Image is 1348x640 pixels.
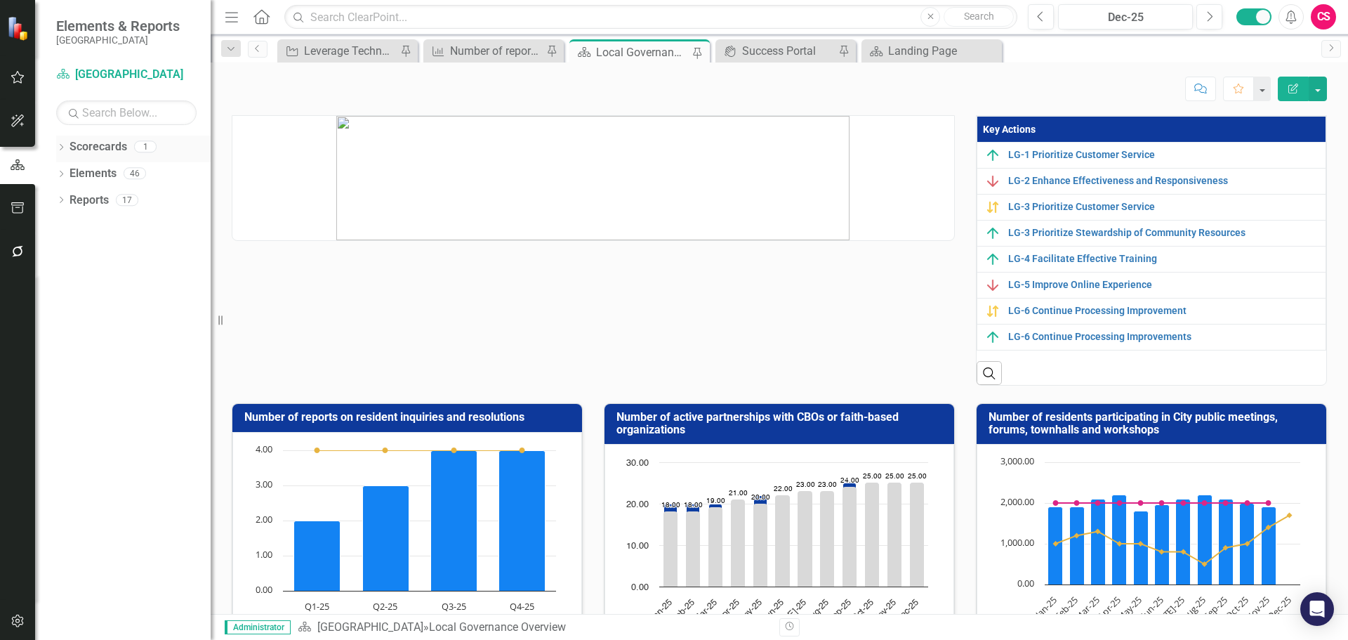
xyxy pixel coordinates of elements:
text: Nov-25 [1243,594,1272,624]
path: Jul-25, 23. Actual. [798,492,812,587]
img: Below Plan [984,277,1001,294]
text: 3.00 [256,478,272,490]
text: Mar-25 [692,598,718,624]
g: Target, series 1 of 2. Line with 4 data points. [315,448,525,453]
span: Elements & Reports [56,18,180,34]
path: Feb-25, 1,900. Actual. [1069,507,1084,585]
g: Actual, bar series 1 of 2 with 12 bars. [663,483,923,587]
path: May-25, 1,000. Prior Year. [1137,541,1143,547]
input: Search Below... [56,100,197,125]
div: 46 [124,168,146,180]
g: Actual, series 2 of 2. Bar series with 4 bars. [294,450,546,591]
path: Apr-25, 1,000. Prior Year. [1116,541,1122,547]
img: On Target [984,225,1001,242]
path: Q2-25, 4. Target. [383,448,388,453]
text: Q1-25 [305,600,329,613]
span: Administrator [225,620,291,634]
img: ClearPoint Strategy [7,16,32,41]
img: Caution [984,199,1001,216]
path: Aug-25, 2,000. Target. [1201,500,1207,506]
path: Mar-25, 2,000. Target. [1095,500,1100,506]
path: Jul-25, 2,000. Target. [1180,500,1186,506]
img: Below Plan [984,173,1001,190]
div: Number of reports on resident inquiries and resolutions [450,42,543,60]
path: Feb-25, 2,000. Target. [1073,500,1079,506]
td: Double-Click to Edit Right Click for Context Menu [977,143,1326,169]
img: On Target [984,147,1001,164]
text: 0.00 [256,583,272,596]
path: Apr-25, 2,200. Actual. [1111,495,1126,585]
path: Q4-25, 4. Target. [520,448,525,453]
path: Aug-25, 2,200. Actual. [1197,495,1212,585]
a: [GEOGRAPHIC_DATA] [317,620,423,634]
button: CS [1311,4,1336,30]
div: Success Portal [742,42,835,60]
path: Nov-25, 25. Actual. [887,483,901,587]
img: On Target [984,329,1001,346]
text: Jan-25 [1031,594,1059,622]
text: May-25 [1114,594,1144,625]
text: 21.00 [729,490,748,497]
input: Search ClearPoint... [284,5,1017,30]
td: Double-Click to Edit Right Click for Context Menu [977,325,1326,351]
text: Oct-25 [1222,594,1250,622]
text: 2,000.00 [1000,495,1034,508]
a: Number of reports on resident inquiries and resolutions [427,42,543,60]
path: Q1-25, 2. Actual. [294,521,341,591]
path: Q3-25, 4. Actual. [431,450,477,591]
h3: Number of reports on resident inquiries and resolutions [244,411,575,424]
a: Success Portal [719,42,835,60]
a: Leverage Technology to Facilitate Transparent Feedback through the implementation of CityCares to... [281,42,397,60]
text: 30.00 [626,459,649,468]
text: 1.00 [256,548,272,561]
path: Jan-25, 1,000. Prior Year. [1052,541,1058,547]
text: Sep-25 [1201,594,1229,623]
text: 24.00 [840,477,859,484]
path: May-25, 20. Actual. [753,504,767,587]
path: Oct-25, 2,000. Target. [1244,500,1250,506]
text: 25.00 [908,473,927,480]
text: 2.00 [256,513,272,525]
path: Sep-25, 900. Prior Year. [1222,545,1228,551]
div: » [298,620,769,636]
div: Dec-25 [1063,9,1188,26]
path: Mar-25, 1,300. Prior Year. [1095,529,1100,535]
text: Aug-25 [804,598,831,625]
path: Dec-25, 25. Actual. [910,483,923,587]
a: [GEOGRAPHIC_DATA] [56,67,197,83]
text: Sep-25 [826,598,853,625]
small: [GEOGRAPHIC_DATA] [56,34,180,46]
path: Jul-25, 2,100. Actual. [1175,499,1190,585]
path: Q4-25, 4. Actual. [499,450,546,591]
path: Feb-25, 18. Actual. [686,512,699,587]
path: Jan-25, 18. Actual. [663,512,677,587]
td: Double-Click to Edit Right Click for Context Menu [977,221,1326,247]
g: Actual, series 3 of 3. Bar series with 12 bars. [1048,462,1290,585]
h3: Number of residents participating in City public meetings, forums, townhalls and workshops [989,411,1319,436]
text: Oct-25 [850,598,875,623]
path: Apr-25, 2,000. Target. [1116,500,1122,506]
path: Aug-25, 500. Prior Year. [1201,561,1207,567]
div: 1 [134,141,157,153]
text: 10.00 [626,542,649,551]
path: Jan-25, 1,900. Actual. [1048,507,1062,585]
path: Jun-25, 2,000. Target. [1158,500,1164,506]
button: Dec-25 [1058,4,1193,30]
text: Q4-25 [510,600,534,613]
td: Double-Click to Edit Right Click for Context Menu [977,299,1326,325]
a: LG-5 Improve Online Experience [1008,280,1319,290]
td: Double-Click to Edit Right Click for Context Menu [977,247,1326,273]
a: Scorecards [70,139,127,155]
td: Double-Click to Edit Right Click for Context Menu [977,273,1326,299]
a: Landing Page [865,42,998,60]
path: Apr-25, 21. Actual. [731,500,744,587]
text: 18.00 [661,502,680,509]
path: Dec-25, 1,700. Prior Year. [1286,513,1292,518]
path: Mar-25, 2,100. Actual. [1090,499,1105,585]
path: May-25, 2,000. Target. [1137,500,1143,506]
text: Feb-25 [670,598,696,624]
text: 23.00 [818,481,837,488]
img: Caution [984,303,1001,320]
text: Nov-25 [872,598,898,624]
